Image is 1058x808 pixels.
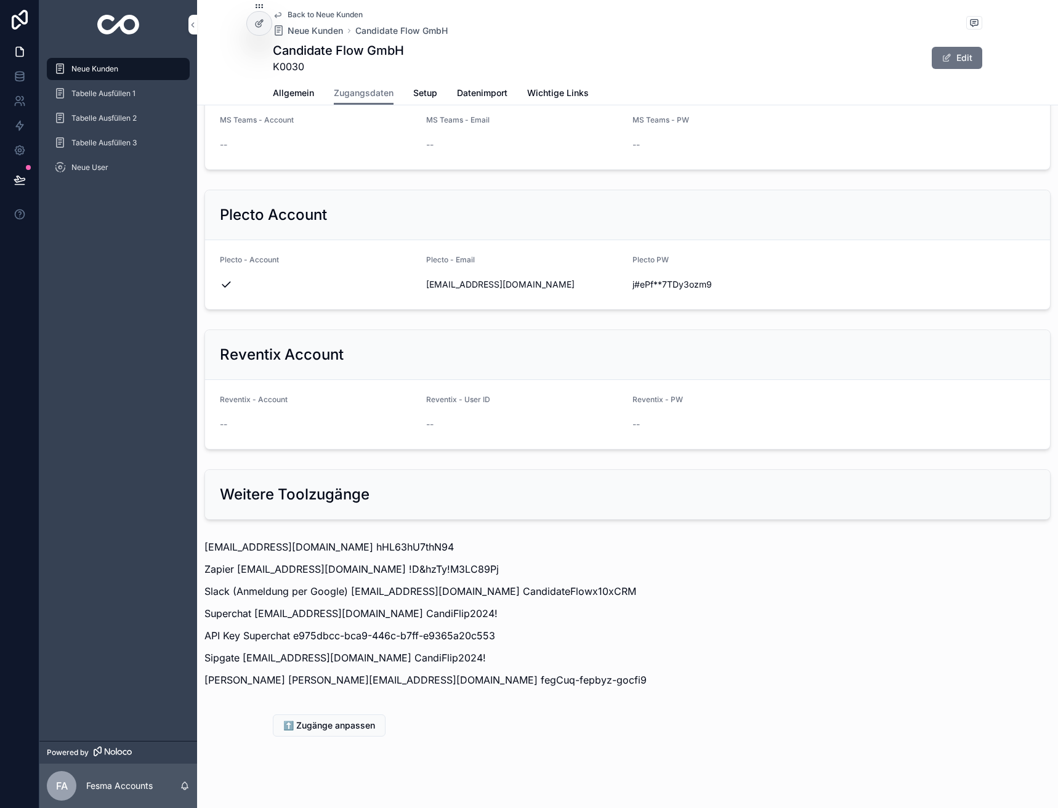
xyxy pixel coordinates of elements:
[47,107,190,129] a: Tabelle Ausfüllen 2
[632,278,829,291] span: j#ePf**7TDy3ozm9
[71,113,137,123] span: Tabelle Ausfüllen 2
[413,87,437,99] span: Setup
[204,673,1051,687] p: [PERSON_NAME] [PERSON_NAME][EMAIL_ADDRESS][DOMAIN_NAME] fegCuq-fepbyz-gocfi9
[283,719,375,732] span: ⬆️ Zugänge anpassen
[426,395,490,404] span: Reventix - User ID
[426,255,475,264] span: Plecto - Email
[457,82,507,107] a: Datenimport
[413,82,437,107] a: Setup
[273,87,314,99] span: Allgemein
[47,58,190,80] a: Neue Kunden
[220,395,288,404] span: Reventix - Account
[204,606,1051,621] p: Superchat [EMAIL_ADDRESS][DOMAIN_NAME] CandiFlip2024!
[632,115,689,124] span: MS Teams - PW
[47,132,190,154] a: Tabelle Ausfüllen 3
[47,748,89,757] span: Powered by
[204,628,1051,643] p: API Key Superchat e975dbcc-bca9-446c-b7ff-e9365a20c553
[220,115,294,124] span: MS Teams - Account
[204,539,1051,554] p: [EMAIL_ADDRESS][DOMAIN_NAME] hHL63hU7thN94
[204,562,1051,576] p: Zapier [EMAIL_ADDRESS][DOMAIN_NAME] !D&hzTy!M3LC89Pj
[204,584,1051,599] p: Slack (Anmeldung per Google) [EMAIL_ADDRESS][DOMAIN_NAME] CandidateFlowx10xCRM
[56,778,68,793] span: FA
[273,42,404,59] h1: Candidate Flow GmbH
[71,89,135,99] span: Tabelle Ausfüllen 1
[97,15,140,34] img: App logo
[334,82,394,105] a: Zugangsdaten
[273,10,363,20] a: Back to Neue Kunden
[457,87,507,99] span: Datenimport
[527,87,589,99] span: Wichtige Links
[71,64,118,74] span: Neue Kunden
[355,25,448,37] a: Candidate Flow GmbH
[426,115,490,124] span: MS Teams - Email
[220,485,369,504] h2: Weitere Toolzugänge
[273,25,343,37] a: Neue Kunden
[39,741,197,764] a: Powered by
[273,714,386,737] button: ⬆️ Zugänge anpassen
[527,82,589,107] a: Wichtige Links
[47,83,190,105] a: Tabelle Ausfüllen 1
[220,139,227,151] span: --
[632,139,640,151] span: --
[220,255,279,264] span: Plecto - Account
[71,163,108,172] span: Neue User
[632,418,640,430] span: --
[632,255,669,264] span: Plecto PW
[932,47,982,69] button: Edit
[426,418,434,430] span: --
[288,25,343,37] span: Neue Kunden
[288,10,363,20] span: Back to Neue Kunden
[632,395,683,404] span: Reventix - PW
[71,138,137,148] span: Tabelle Ausfüllen 3
[86,780,153,792] p: Fesma Accounts
[273,59,404,74] span: K0030
[47,156,190,179] a: Neue User
[426,139,434,151] span: --
[204,650,1051,665] p: Sipgate [EMAIL_ADDRESS][DOMAIN_NAME] CandiFlip2024!
[426,278,623,291] span: [EMAIL_ADDRESS][DOMAIN_NAME]
[334,87,394,99] span: Zugangsdaten
[220,205,327,225] h2: Plecto Account
[220,418,227,430] span: --
[273,82,314,107] a: Allgemein
[39,49,197,195] div: scrollable content
[220,345,344,365] h2: Reventix Account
